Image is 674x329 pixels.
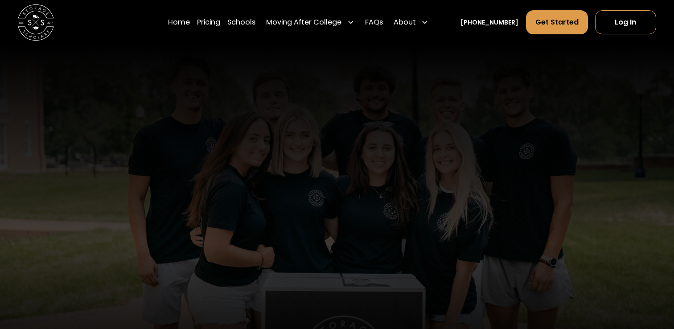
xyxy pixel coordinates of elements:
div: About [390,10,432,35]
img: Storage Scholars main logo [18,4,54,41]
a: Pricing [197,10,220,35]
div: Moving After College [266,17,341,28]
div: Moving After College [263,10,358,35]
a: [PHONE_NUMBER] [460,18,518,27]
a: Schools [227,10,255,35]
a: FAQs [365,10,383,35]
a: Home [168,10,190,35]
a: Log In [595,10,656,34]
div: About [394,17,416,28]
a: Get Started [526,10,588,34]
